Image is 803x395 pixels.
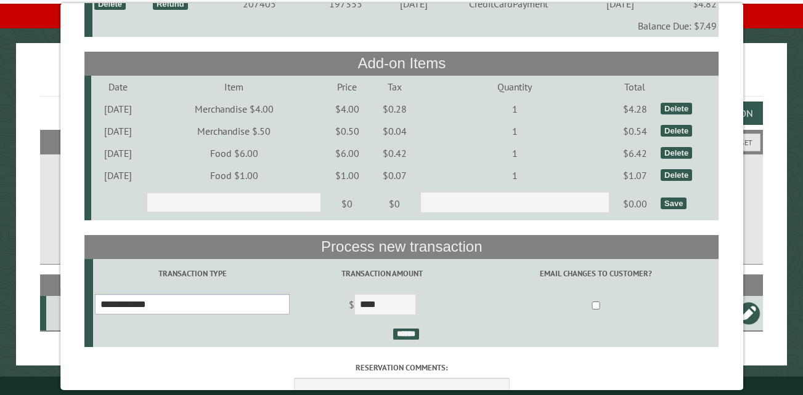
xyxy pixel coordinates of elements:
td: Total [611,76,659,98]
td: Food $1.00 [145,164,323,186]
div: Delete [661,169,692,181]
td: Balance Due: $7.49 [92,15,719,37]
td: $6.00 [323,142,370,164]
label: Email changes to customer? [475,268,717,279]
td: $0.07 [370,164,418,186]
div: Delete [661,147,692,159]
td: $4.28 [611,98,659,120]
td: Price [323,76,370,98]
td: $0.28 [370,98,418,120]
td: $ [291,289,472,323]
label: Transaction Amount [294,268,471,279]
th: Process new transaction [84,235,719,258]
td: Merchandise $4.00 [145,98,323,120]
td: Item [145,76,323,98]
td: Date [91,76,145,98]
td: 1 [418,120,611,142]
td: $0.04 [370,120,418,142]
td: $1.00 [323,164,370,186]
th: Add-on Items [84,52,719,75]
td: $0 [370,186,418,221]
td: Quantity [418,76,611,98]
td: $0.50 [323,120,370,142]
td: [DATE] [91,142,145,164]
td: $0 [323,186,370,221]
td: $4.00 [323,98,370,120]
td: Merchandise $.50 [145,120,323,142]
td: [DATE] [91,120,145,142]
div: T1 [51,307,88,319]
td: [DATE] [91,98,145,120]
td: [DATE] [91,164,145,186]
th: Site [46,274,91,296]
td: 1 [418,164,611,186]
label: Transaction Type [95,268,290,279]
div: Save [661,197,687,209]
td: $6.42 [611,142,659,164]
td: $0.54 [611,120,659,142]
td: Food $6.00 [145,142,323,164]
td: 1 [418,98,611,120]
td: 1 [418,142,611,164]
td: $1.07 [611,164,659,186]
label: Reservation comments: [84,362,719,373]
h1: Reservations [40,63,763,97]
td: $0.42 [370,142,418,164]
div: Delete [661,103,692,114]
h2: Filters [40,130,763,153]
div: Delete [661,125,692,137]
td: $0.00 [611,186,659,221]
td: Tax [370,76,418,98]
